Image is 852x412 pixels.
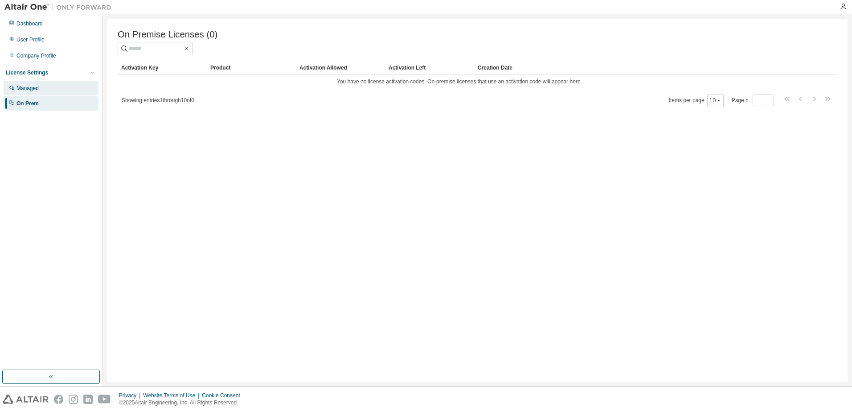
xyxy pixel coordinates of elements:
div: Creation Date [478,61,798,75]
span: On Premise Licenses (0) [118,29,217,40]
div: Website Terms of Use [143,392,202,399]
img: linkedin.svg [83,395,93,404]
td: You have no license activation codes. On-premise licenses that use an activation code will appear... [118,75,801,88]
div: Activation Key [121,61,203,75]
img: altair_logo.svg [3,395,49,404]
div: User Profile [16,36,45,43]
div: Managed [16,85,39,92]
img: Altair One [4,3,116,12]
div: License Settings [6,69,48,76]
img: facebook.svg [54,395,63,404]
div: Product [210,61,292,75]
div: Dashboard [16,20,43,27]
div: Company Profile [16,52,56,59]
img: instagram.svg [69,395,78,404]
button: 10 [709,97,721,104]
span: Items per page [669,95,724,106]
span: Page n. [732,95,774,106]
p: © 2025 Altair Engineering, Inc. All Rights Reserved. [119,399,246,407]
div: Activation Allowed [299,61,381,75]
div: Cookie Consent [202,392,245,399]
img: youtube.svg [98,395,111,404]
div: On Prem [16,100,39,107]
div: Privacy [119,392,143,399]
div: Activation Left [389,61,471,75]
span: Showing entries 1 through 10 of 0 [122,97,194,103]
